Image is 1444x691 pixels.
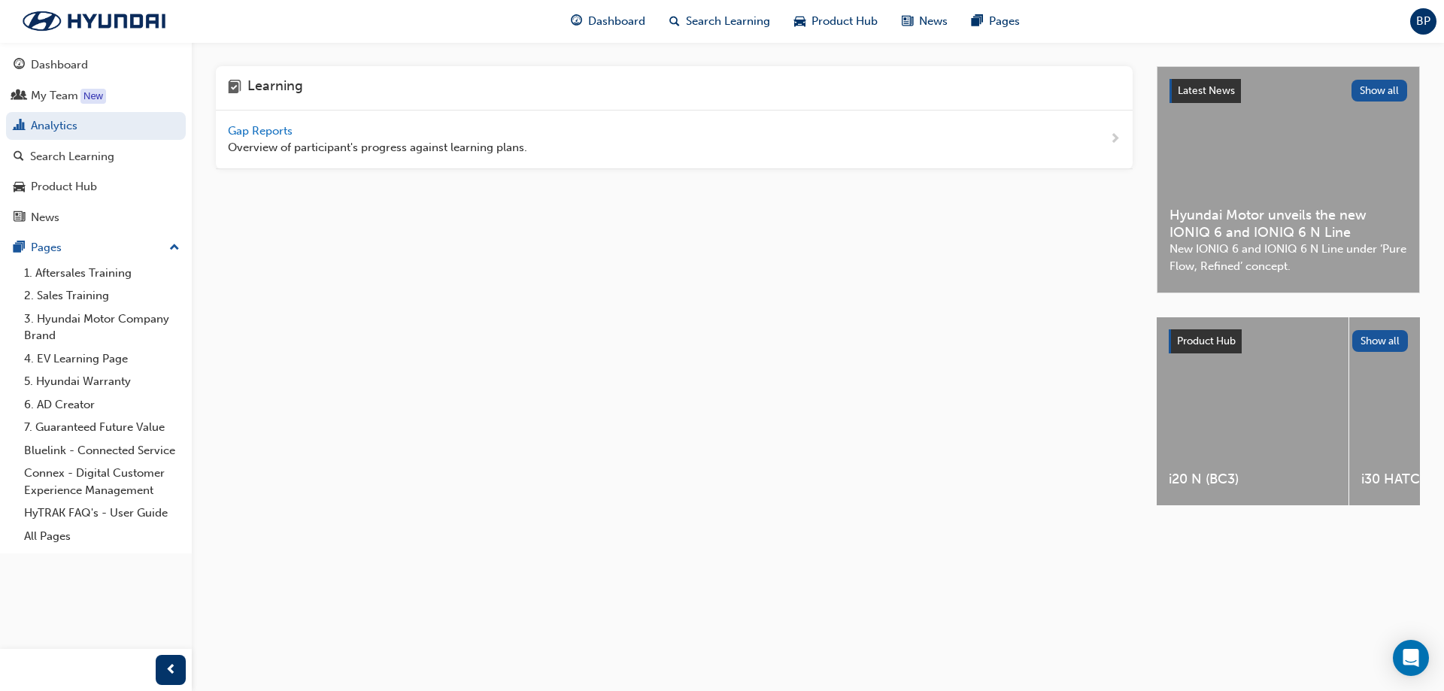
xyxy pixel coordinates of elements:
img: Trak [8,5,180,37]
span: car-icon [14,180,25,194]
div: Search Learning [30,148,114,165]
div: Open Intercom Messenger [1393,640,1429,676]
span: Dashboard [588,13,645,30]
a: Product HubShow all [1169,329,1408,353]
span: Overview of participant's progress against learning plans. [228,139,527,156]
div: My Team [31,87,78,105]
span: News [919,13,948,30]
a: 7. Guaranteed Future Value [18,416,186,439]
button: Pages [6,234,186,262]
span: Search Learning [686,13,770,30]
a: Analytics [6,112,186,140]
a: Latest NewsShow allHyundai Motor unveils the new IONIQ 6 and IONIQ 6 N LineNew IONIQ 6 and IONIQ ... [1157,66,1420,293]
a: My Team [6,82,186,110]
a: Product Hub [6,173,186,201]
span: Product Hub [1177,335,1236,347]
span: people-icon [14,89,25,103]
div: Tooltip anchor [80,89,106,104]
span: next-icon [1109,130,1121,149]
a: Connex - Digital Customer Experience Management [18,462,186,502]
a: News [6,204,186,232]
a: Bluelink - Connected Service [18,439,186,462]
span: learning-icon [228,78,241,98]
span: chart-icon [14,120,25,133]
span: guage-icon [14,59,25,72]
a: search-iconSearch Learning [657,6,782,37]
a: car-iconProduct Hub [782,6,890,37]
a: HyTRAK FAQ's - User Guide [18,502,186,525]
span: search-icon [14,150,24,164]
a: Latest NewsShow all [1169,79,1407,103]
button: Show all [1352,330,1409,352]
div: Pages [31,239,62,256]
a: guage-iconDashboard [559,6,657,37]
a: i20 N (BC3) [1157,317,1348,505]
a: 5. Hyundai Warranty [18,370,186,393]
span: Gap Reports [228,124,296,138]
a: news-iconNews [890,6,960,37]
span: New IONIQ 6 and IONIQ 6 N Line under ‘Pure Flow, Refined’ concept. [1169,241,1407,274]
button: Show all [1351,80,1408,102]
a: All Pages [18,525,186,548]
button: BP [1410,8,1436,35]
span: pages-icon [14,241,25,255]
a: 6. AD Creator [18,393,186,417]
span: Latest News [1178,84,1235,97]
span: search-icon [669,12,680,31]
span: up-icon [169,238,180,258]
span: Pages [989,13,1020,30]
a: Gap Reports Overview of participant's progress against learning plans.next-icon [216,111,1133,169]
span: news-icon [14,211,25,225]
div: Dashboard [31,56,88,74]
a: 1. Aftersales Training [18,262,186,285]
span: pages-icon [972,12,983,31]
span: news-icon [902,12,913,31]
div: News [31,209,59,226]
span: Hyundai Motor unveils the new IONIQ 6 and IONIQ 6 N Line [1169,207,1407,241]
a: pages-iconPages [960,6,1032,37]
a: Dashboard [6,51,186,79]
div: Product Hub [31,178,97,195]
a: 4. EV Learning Page [18,347,186,371]
span: BP [1416,13,1430,30]
span: guage-icon [571,12,582,31]
a: Search Learning [6,143,186,171]
span: Product Hub [811,13,878,30]
a: 2. Sales Training [18,284,186,308]
span: prev-icon [165,661,177,680]
span: car-icon [794,12,805,31]
button: DashboardMy TeamAnalyticsSearch LearningProduct HubNews [6,48,186,234]
h4: Learning [247,78,303,98]
span: i20 N (BC3) [1169,471,1336,488]
a: 3. Hyundai Motor Company Brand [18,308,186,347]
